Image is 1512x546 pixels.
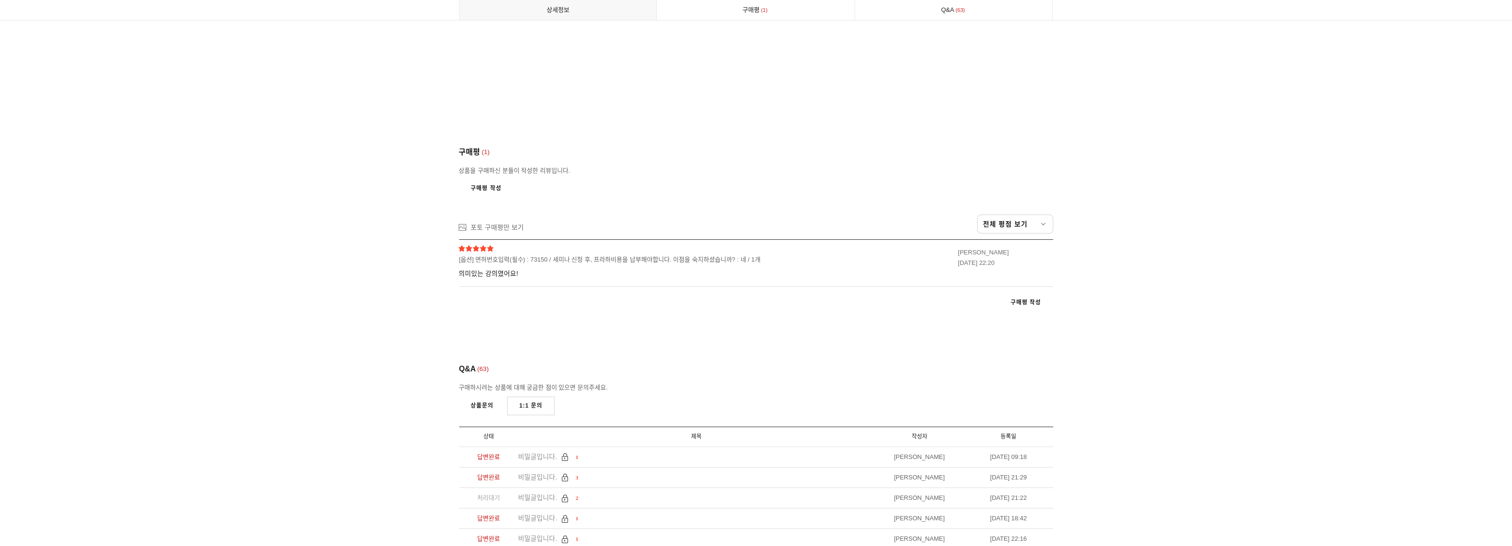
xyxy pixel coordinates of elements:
[875,488,964,508] li: [PERSON_NAME]
[459,427,519,447] li: 상태
[471,222,524,234] div: 포토 구매평만 보기
[519,514,804,523] a: 비밀글입니다. 1
[576,516,578,521] span: 1
[983,219,1028,229] span: 전체 평점 보기
[999,294,1053,312] a: 구매평 작성
[576,454,578,460] span: 1
[476,364,490,374] span: 63
[459,534,519,544] div: 답변완료
[459,472,519,483] div: 답변완료
[459,222,524,234] a: 포토 구매평만 보기
[507,397,555,415] a: 1:1 문의
[964,427,1053,447] li: 등록일
[958,247,1053,258] div: [PERSON_NAME]
[990,452,1027,462] div: [DATE] 09:18
[459,166,1053,176] div: 상품을 구매하신 분들이 작성한 리뷰입니다.
[990,534,1027,544] div: [DATE] 22:16
[760,5,769,15] span: 1
[875,447,964,468] li: [PERSON_NAME]
[958,258,1053,268] div: [DATE] 22:20
[576,536,578,542] span: 1
[576,495,578,501] span: 2
[459,254,768,265] span: [옵션] 면허번호입력(필수) : 73150 / 세미나 신청 후, 프라하비용을 납부해야합니다. 이점을 숙지하셨습니까? : 네 / 1개
[519,473,558,481] span: 비밀글입니다.
[519,473,804,482] a: 비밀글입니다. 3
[459,513,519,524] div: 답변완료
[519,493,804,503] a: 비밀글입니다. 2
[519,427,875,447] li: 제목
[875,468,964,488] li: [PERSON_NAME]
[519,514,558,522] span: 비밀글입니다.
[990,513,1027,524] div: [DATE] 18:42
[990,493,1027,503] div: [DATE] 21:22
[954,5,967,15] span: 63
[459,493,519,503] div: 처리대기
[875,427,964,447] li: 작성자
[875,508,964,529] li: [PERSON_NAME]
[459,180,513,197] a: 구매평 작성
[519,494,558,501] span: 비밀글입니다.
[519,534,804,544] a: 비밀글입니다. 1
[990,472,1027,483] div: [DATE] 21:29
[519,535,558,542] span: 비밀글입니다.
[481,147,491,157] span: 1
[459,269,792,279] span: 의미있는 강의였어요!
[459,452,519,462] div: 답변완료
[519,452,804,462] a: 비밀글입니다. 1
[459,382,1053,393] div: 구매하시려는 상품에 대해 궁금한 점이 있으면 문의주세요.
[459,397,506,415] a: 상품문의
[977,214,1053,234] a: 전체 평점 보기
[576,475,578,480] span: 3
[459,362,491,382] div: Q&A
[459,146,491,166] div: 구매평
[519,453,558,460] span: 비밀글입니다.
